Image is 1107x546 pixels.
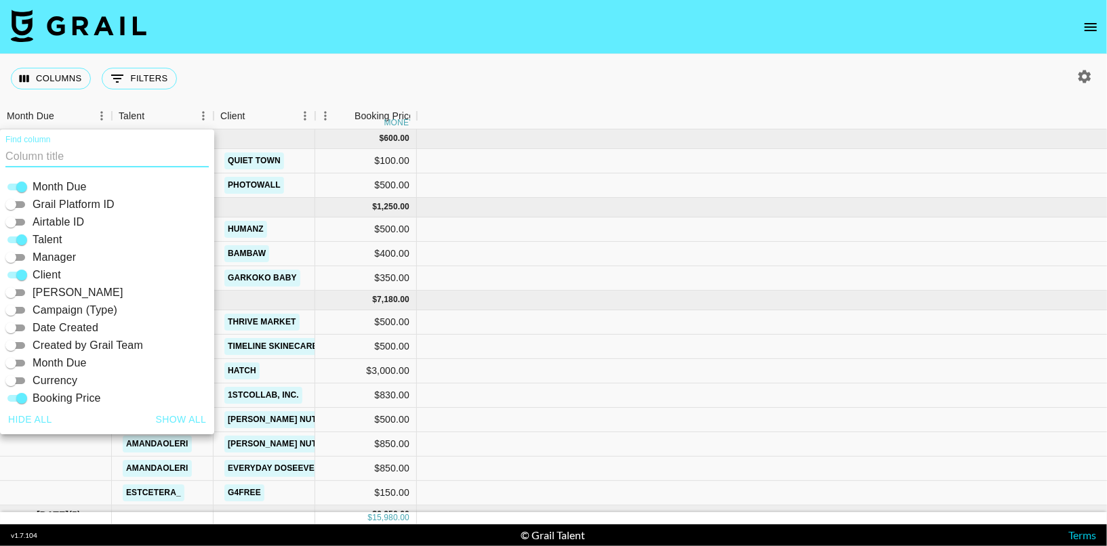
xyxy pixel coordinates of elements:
[33,179,87,195] span: Month Due
[193,106,214,126] button: Menu
[33,232,62,248] span: Talent
[224,245,269,262] a: BamBaw
[384,133,409,144] div: 600.00
[54,106,73,125] button: Sort
[315,481,417,505] div: $150.00
[384,119,415,127] div: money
[33,214,84,230] span: Airtable ID
[224,387,302,404] a: 1stCollab, Inc.
[355,103,414,129] div: Booking Price
[33,320,98,336] span: Date Created
[315,217,417,242] div: $500.00
[119,103,144,129] div: Talent
[5,134,51,146] label: Find column
[144,106,163,125] button: Sort
[315,149,417,173] div: $100.00
[315,335,417,359] div: $500.00
[7,505,26,524] button: hide children
[372,509,377,520] div: $
[315,242,417,266] div: $400.00
[7,103,54,129] div: Month Due
[1077,14,1104,41] button: open drawer
[372,201,377,213] div: $
[11,9,146,42] img: Grail Talent
[224,221,267,238] a: Humanz
[224,484,264,501] a: G4free
[315,432,417,457] div: $850.00
[295,106,315,126] button: Menu
[372,512,409,524] div: 15,980.00
[224,362,260,379] a: Hatch
[315,359,417,383] div: $3,000.00
[372,294,377,306] div: $
[224,460,390,477] a: Everyday DoseEveryday Dose Inc.
[123,460,192,477] a: amandaoleri
[315,310,417,335] div: $500.00
[37,508,68,522] span: [DATE]
[150,407,212,432] button: Show all
[224,436,348,453] a: [PERSON_NAME] Nutrition
[33,196,115,213] span: Grail Platform ID
[224,152,284,169] a: Quiet Town
[11,68,91,89] button: Select columns
[380,133,384,144] div: $
[5,146,209,167] input: Column title
[68,508,81,522] span: ( 5 )
[11,531,37,540] div: v 1.7.104
[3,407,58,432] button: Hide all
[224,411,348,428] a: [PERSON_NAME] Nutrition
[102,68,177,89] button: Show filters
[92,106,112,126] button: Menu
[336,106,355,125] button: Sort
[33,249,76,266] span: Manager
[123,436,192,453] a: amandaoleri
[33,355,87,371] span: Month Due
[224,338,321,355] a: Timeline Skinecare
[315,106,336,126] button: Menu
[367,512,372,524] div: $
[112,103,214,129] div: Talent
[224,270,300,287] a: Garkoko Baby
[33,302,117,318] span: Campaign (Type)
[315,266,417,291] div: $350.00
[521,528,585,542] div: © Grail Talent
[123,484,184,501] a: estcetera_
[214,103,315,129] div: Client
[377,294,409,306] div: 7,180.00
[245,106,264,125] button: Sort
[315,457,417,481] div: $850.00
[220,103,245,129] div: Client
[315,173,417,198] div: $500.00
[33,285,123,301] span: [PERSON_NAME]
[33,337,143,354] span: Created by Grail Team
[33,373,77,389] span: Currency
[315,408,417,432] div: $500.00
[1068,528,1096,541] a: Terms
[377,201,409,213] div: 1,250.00
[315,383,417,408] div: $830.00
[377,509,409,520] div: 6,950.00
[224,314,300,331] a: Thrive Market
[33,390,101,406] span: Booking Price
[33,267,61,283] span: Client
[224,177,284,194] a: PhotoWall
